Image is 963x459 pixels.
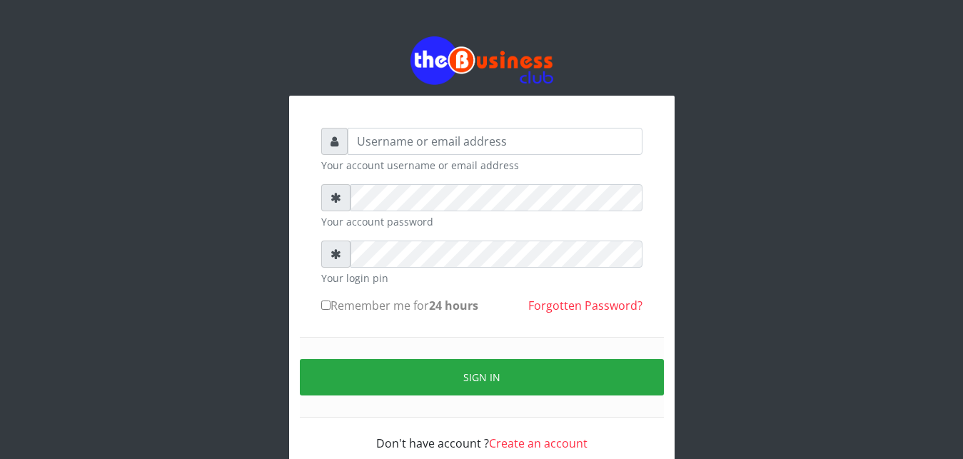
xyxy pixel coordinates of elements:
[348,128,642,155] input: Username or email address
[528,298,642,313] a: Forgotten Password?
[321,158,642,173] small: Your account username or email address
[321,418,642,452] div: Don't have account ?
[489,435,588,451] a: Create an account
[321,271,642,286] small: Your login pin
[321,214,642,229] small: Your account password
[321,297,478,314] label: Remember me for
[429,298,478,313] b: 24 hours
[300,359,664,395] button: Sign in
[321,301,331,310] input: Remember me for24 hours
